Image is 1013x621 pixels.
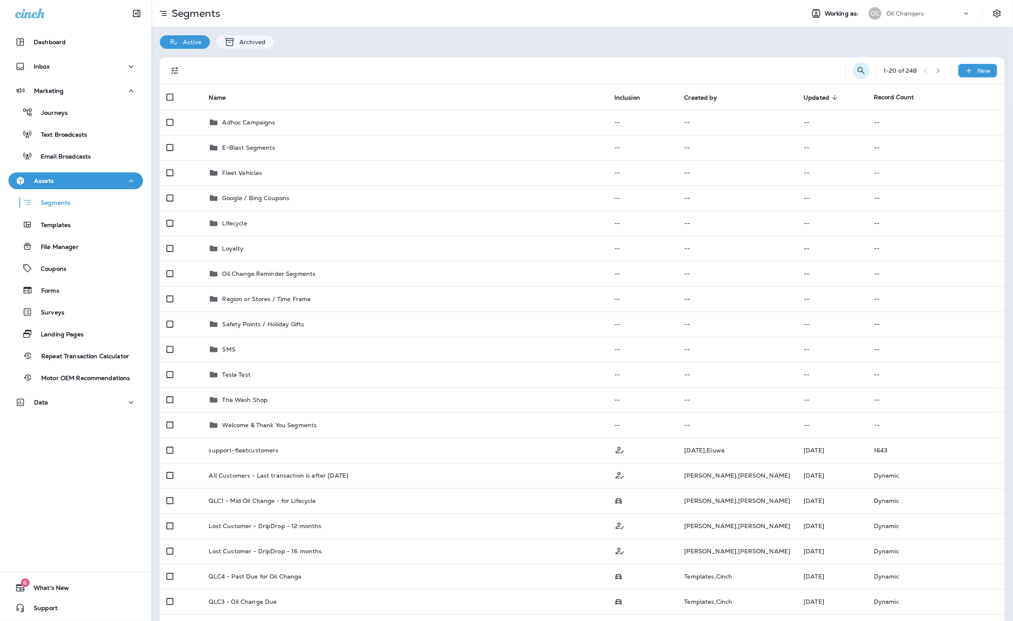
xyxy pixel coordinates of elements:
[32,309,64,317] p: Surveys
[867,337,1005,362] td: --
[34,87,63,94] p: Marketing
[874,93,914,101] span: Record Count
[804,94,840,101] span: Updated
[677,362,797,387] td: --
[853,62,870,79] button: Search Segments
[32,222,71,230] p: Templates
[8,600,143,616] button: Support
[32,153,91,161] p: Email Broadcasts
[222,144,275,151] p: E-Blast Segments
[797,362,867,387] td: --
[797,513,867,539] td: [DATE]
[797,488,867,513] td: [DATE]
[608,387,678,412] td: --
[614,547,625,554] span: Customer Only
[867,513,1005,539] td: Dynamic
[677,236,797,261] td: --
[886,10,924,17] p: Oil Changers
[867,211,1005,236] td: --
[869,7,881,20] div: OC
[867,589,1005,614] td: Dynamic
[21,579,29,587] span: 6
[33,109,68,117] p: Journeys
[867,110,1005,135] td: --
[677,412,797,438] td: --
[684,94,727,101] span: Created by
[608,286,678,312] td: --
[867,362,1005,387] td: --
[797,135,867,160] td: --
[797,236,867,261] td: --
[867,438,1005,463] td: 1643
[8,193,143,211] button: Segments
[867,185,1005,211] td: --
[677,337,797,362] td: --
[797,312,867,337] td: --
[33,287,59,295] p: Forms
[222,220,247,227] p: Lifecycle
[608,337,678,362] td: --
[222,321,304,328] p: Safety Points / Holiday Gifts
[608,135,678,160] td: --
[797,211,867,236] td: --
[33,353,129,361] p: Repeat Transaction Calculator
[235,39,265,45] p: Archived
[608,312,678,337] td: --
[8,82,143,99] button: Marketing
[209,573,302,580] p: QLC4 - Past Due for Oil Change
[8,259,143,277] button: Coupons
[167,62,183,79] button: Filters
[209,497,316,504] p: QLC1 - Mid Oil Change - for Lifecycle
[677,589,797,614] td: Templates , Cinch
[797,438,867,463] td: [DATE]
[614,471,625,478] span: Customer Only
[222,371,250,378] p: Tesla Test
[32,199,70,208] p: Segments
[8,579,143,596] button: 6What's New
[867,564,1005,589] td: Dynamic
[684,94,717,101] span: Created by
[797,160,867,185] td: --
[867,463,1005,488] td: Dynamic
[32,131,87,139] p: Text Broadcasts
[8,369,143,386] button: Motor OEM Recommendations
[608,185,678,211] td: --
[8,147,143,165] button: Email Broadcasts
[797,387,867,412] td: --
[614,94,640,101] span: Inclusion
[32,265,66,273] p: Coupons
[222,169,262,176] p: Fleet Vehicles
[989,6,1005,21] button: Settings
[677,135,797,160] td: --
[33,375,130,383] p: Motor OEM Recommendations
[209,548,322,555] p: Lost Customer - DripDrop - 16 months
[867,236,1005,261] td: --
[677,513,797,539] td: [PERSON_NAME] , [PERSON_NAME]
[209,94,226,101] span: Name
[8,394,143,411] button: Data
[608,160,678,185] td: --
[608,110,678,135] td: --
[867,312,1005,337] td: --
[209,598,277,605] p: QLC3 - Oil Change Due
[867,412,1005,438] td: --
[677,261,797,286] td: --
[614,521,625,529] span: Customer Only
[608,261,678,286] td: --
[222,119,275,126] p: Adhoc Campaigns
[34,39,66,45] p: Dashboard
[867,160,1005,185] td: --
[8,216,143,233] button: Templates
[677,160,797,185] td: --
[797,337,867,362] td: --
[804,94,829,101] span: Updated
[125,5,148,22] button: Collapse Sidebar
[614,497,623,504] span: Possession
[614,597,623,605] span: Possession
[32,243,79,251] p: File Manager
[614,446,625,453] span: Customer Only
[608,362,678,387] td: --
[8,347,143,365] button: Repeat Transaction Calculator
[867,488,1005,513] td: Dynamic
[608,412,678,438] td: --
